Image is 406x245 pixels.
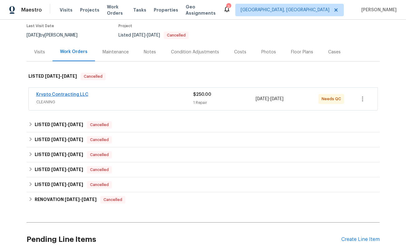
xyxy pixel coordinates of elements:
[171,49,219,55] div: Condition Adjustments
[103,49,129,55] div: Maintenance
[35,121,83,129] h6: LISTED
[35,151,83,159] h6: LISTED
[118,33,189,37] span: Listed
[328,49,341,55] div: Cases
[270,97,283,101] span: [DATE]
[256,97,269,101] span: [DATE]
[147,33,160,37] span: [DATE]
[80,7,99,13] span: Projects
[27,132,380,147] div: LISTED [DATE]-[DATE]Cancelled
[51,152,83,157] span: -
[132,33,160,37] span: -
[35,166,83,174] h6: LISTED
[21,7,42,13] span: Maestro
[65,197,80,202] span: [DATE]
[36,92,88,97] a: Krypto Contracting LLC
[45,74,77,78] span: -
[27,117,380,132] div: LISTED [DATE]-[DATE]Cancelled
[27,33,40,37] span: [DATE]
[133,8,146,12] span: Tasks
[68,182,83,187] span: [DATE]
[51,152,66,157] span: [DATE]
[28,73,77,80] h6: LISTED
[144,49,156,55] div: Notes
[322,96,343,102] span: Needs QC
[88,122,111,128] span: Cancelled
[193,92,211,97] span: $250.00
[51,182,83,187] span: -
[51,137,66,142] span: [DATE]
[132,33,145,37] span: [DATE]
[226,4,231,10] div: 3
[51,137,83,142] span: -
[34,49,45,55] div: Visits
[193,100,256,106] div: 1 Repair
[88,137,111,143] span: Cancelled
[45,74,60,78] span: [DATE]
[261,49,276,55] div: Photos
[82,197,97,202] span: [DATE]
[60,49,88,55] div: Work Orders
[241,7,329,13] span: [GEOGRAPHIC_DATA], [GEOGRAPHIC_DATA]
[27,66,380,86] div: LISTED [DATE]-[DATE]Cancelled
[51,167,66,172] span: [DATE]
[101,197,125,203] span: Cancelled
[60,7,73,13] span: Visits
[36,99,193,105] span: CLEANING
[27,147,380,162] div: LISTED [DATE]-[DATE]Cancelled
[51,122,83,127] span: -
[68,122,83,127] span: [DATE]
[27,32,85,39] div: by [PERSON_NAME]
[154,7,178,13] span: Properties
[51,167,83,172] span: -
[118,24,132,28] span: Project
[51,122,66,127] span: [DATE]
[81,73,105,80] span: Cancelled
[27,162,380,177] div: LISTED [DATE]-[DATE]Cancelled
[27,192,380,207] div: RENOVATION [DATE]-[DATE]Cancelled
[35,181,83,189] h6: LISTED
[291,49,313,55] div: Floor Plans
[107,4,126,16] span: Work Orders
[62,74,77,78] span: [DATE]
[88,182,111,188] span: Cancelled
[256,96,283,102] span: -
[88,167,111,173] span: Cancelled
[68,137,83,142] span: [DATE]
[88,152,111,158] span: Cancelled
[68,152,83,157] span: [DATE]
[186,4,216,16] span: Geo Assignments
[27,177,380,192] div: LISTED [DATE]-[DATE]Cancelled
[341,237,380,243] div: Create Line Item
[27,24,54,28] span: Last Visit Date
[359,7,397,13] span: [PERSON_NAME]
[65,197,97,202] span: -
[68,167,83,172] span: [DATE]
[51,182,66,187] span: [DATE]
[234,49,246,55] div: Costs
[164,33,188,37] span: Cancelled
[35,136,83,144] h6: LISTED
[35,196,97,203] h6: RENOVATION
